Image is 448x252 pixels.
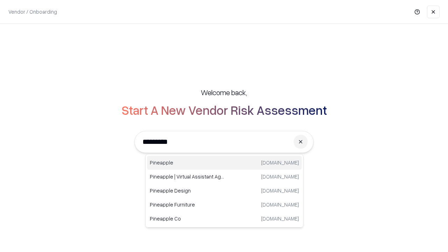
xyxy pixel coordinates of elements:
p: [DOMAIN_NAME] [261,173,299,180]
p: [DOMAIN_NAME] [261,159,299,166]
p: Pineapple Co [150,215,224,222]
p: Vendor / Onboarding [8,8,57,15]
p: Pineapple [150,159,224,166]
h5: Welcome back, [201,87,247,97]
div: Suggestions [145,154,303,227]
h2: Start A New Vendor Risk Assessment [121,103,327,117]
p: [DOMAIN_NAME] [261,201,299,208]
p: Pineapple Design [150,187,224,194]
p: Pineapple Furniture [150,201,224,208]
p: [DOMAIN_NAME] [261,215,299,222]
p: [DOMAIN_NAME] [261,187,299,194]
p: Pineapple | Virtual Assistant Agency [150,173,224,180]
